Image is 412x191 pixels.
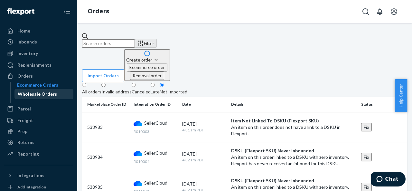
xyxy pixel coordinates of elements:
a: Orders [88,8,109,15]
a: Ecommerce Orders [14,82,74,88]
div: Replenishments [17,62,51,68]
button: Removal order [130,72,164,80]
button: Integrations [4,170,73,181]
a: Reporting [4,149,73,159]
a: Orders [4,71,73,81]
button: Import Orders [82,69,124,82]
span: Ecommerce order [129,64,165,70]
div: Reporting [17,151,39,157]
p: Item Not Linked To DSKU (Flexport SKU) [231,118,356,124]
div: Late [151,89,160,95]
button: Help Center [395,79,407,112]
button: Open Search Box [359,5,372,18]
button: Open account menu [388,5,400,18]
span: SellerCloud [144,120,167,126]
th: Date [180,97,229,112]
a: Replenishments [4,60,73,70]
th: Integration Order ID [131,97,180,112]
div: Invalid address [101,89,132,95]
div: Parcel [17,106,31,112]
input: Not Imported [160,83,164,87]
a: Add Integration [4,183,73,191]
a: Wholesale Orders [14,89,74,99]
input: Canceled [132,83,136,87]
input: Invalid address [101,83,106,87]
th: Marketplace Order ID [82,97,131,112]
div: 4:31 am PDT [182,127,226,133]
div: Returns [17,139,34,146]
p: DSKU (Flexport SKU) Never Inbounded [231,148,356,154]
button: Ecommerce order [127,63,167,72]
img: Flexport logo [7,8,34,15]
a: Inventory [4,48,73,59]
span: Removal order [133,73,162,78]
div: Canceled [132,89,151,95]
div: Inbounds [17,39,37,45]
div: Create order [126,57,168,63]
div: Not Imported [160,89,187,95]
iframe: Opens a widget where you can chat to one of our agents [371,172,406,188]
button: Fix [361,153,372,161]
a: Returns [4,137,73,148]
div: 538983 [87,124,128,130]
a: Prep [4,126,73,137]
a: Inbounds [4,37,73,47]
div: Wholesale Orders [18,91,57,97]
a: Parcel [4,104,73,114]
div: [DATE] [182,151,226,157]
span: SellerCloud [144,150,167,156]
div: Prep [17,128,27,135]
th: Status [359,97,407,112]
div: Add Integration [17,184,46,190]
div: 5010004 [134,159,177,164]
span: SellerCloud [144,180,167,186]
input: All orders [82,83,86,87]
div: 538984 [87,154,128,160]
a: Freight [4,115,73,126]
ol: breadcrumbs [82,2,114,21]
button: Open notifications [373,5,386,18]
div: 538985 [87,184,128,190]
div: Home [17,28,30,34]
p: DSKU (Flexport SKU) Never Inbounded [231,177,356,184]
div: [DATE] [182,121,226,127]
div: Inventory [17,50,38,57]
button: Fix [361,123,372,131]
div: 4:32 am PDT [182,157,226,163]
div: Freight [17,117,33,124]
div: Integrations [17,172,44,179]
button: Filter [135,39,157,48]
button: Close Navigation [61,5,73,18]
a: Home [4,26,73,36]
input: Search orders [82,39,135,48]
input: Late [151,83,155,87]
p: An item on this order linked to a DSKU with zero inventory. Flexport has never received an inboun... [231,154,356,167]
div: All orders [82,89,101,95]
button: Create orderEcommerce orderRemoval order [124,49,170,81]
div: Filter [137,40,154,47]
div: Orders [17,73,33,79]
div: Ecommerce Orders [17,82,58,88]
th: Details [229,97,359,112]
div: [DATE] [182,181,226,187]
p: An item on this order does not have a link to a DSKU in Flexport. [231,124,356,137]
div: 5010003 [134,129,177,134]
